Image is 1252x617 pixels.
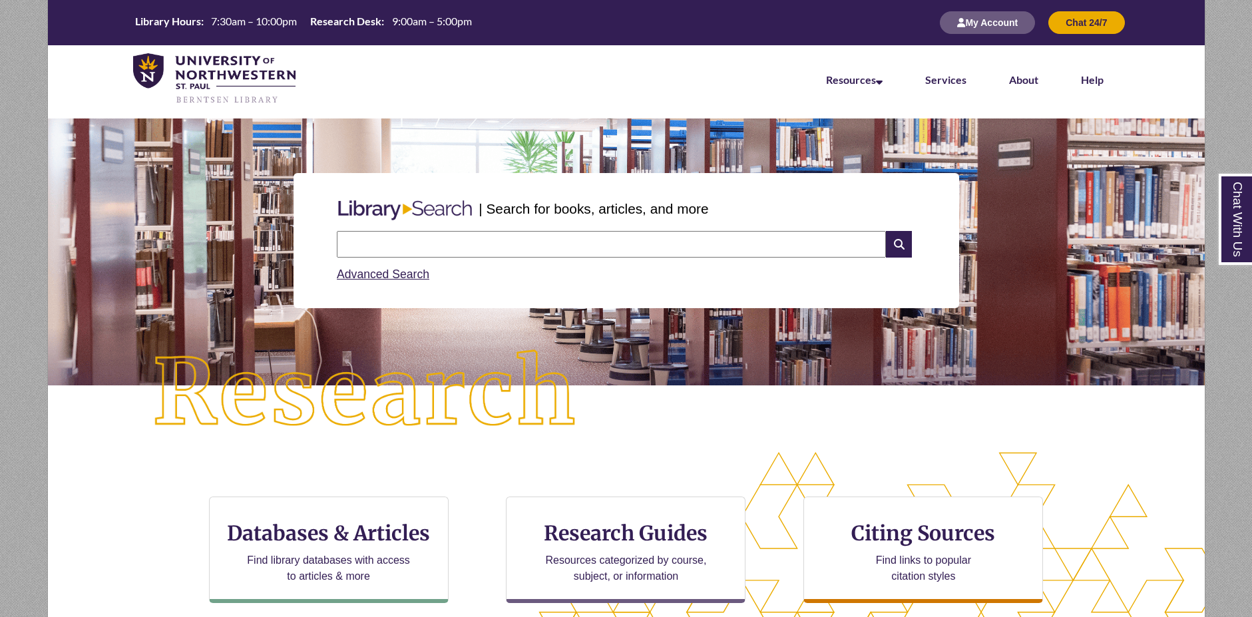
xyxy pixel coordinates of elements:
button: Chat 24/7 [1048,11,1124,34]
th: Research Desk: [305,14,386,29]
i: Search [886,231,911,258]
h3: Research Guides [517,520,734,546]
p: Resources categorized by course, subject, or information [539,552,713,584]
a: Services [925,73,966,86]
table: Hours Today [130,14,477,31]
span: 7:30am – 10:00pm [211,15,297,27]
a: Research Guides Resources categorized by course, subject, or information [506,497,745,603]
a: Advanced Search [337,268,429,281]
a: About [1009,73,1038,86]
a: My Account [940,17,1035,28]
h3: Citing Sources [843,520,1005,546]
img: UNWSP Library Logo [133,53,296,105]
img: Research [105,303,626,484]
th: Library Hours: [130,14,206,29]
button: My Account [940,11,1035,34]
a: Databases & Articles Find library databases with access to articles & more [209,497,449,603]
a: Citing Sources Find links to popular citation styles [803,497,1043,603]
a: Hours Today [130,14,477,32]
img: Libary Search [331,195,479,226]
a: Resources [826,73,883,86]
p: | Search for books, articles, and more [479,198,708,219]
span: 9:00am – 5:00pm [392,15,472,27]
p: Find library databases with access to articles & more [242,552,415,584]
p: Find links to popular citation styles [859,552,988,584]
a: Chat 24/7 [1048,17,1124,28]
h3: Databases & Articles [220,520,437,546]
a: Help [1081,73,1104,86]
